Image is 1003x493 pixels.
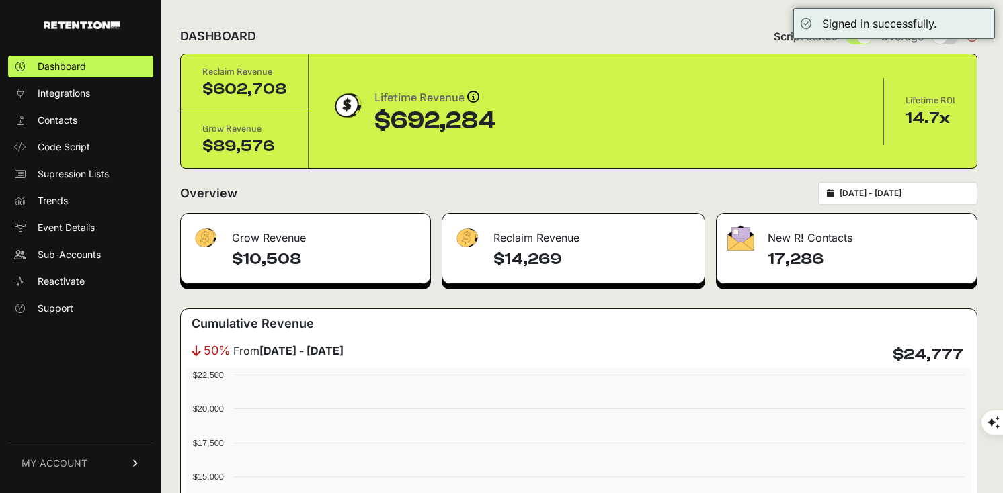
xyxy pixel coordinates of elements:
[38,248,101,261] span: Sub-Accounts
[906,94,955,107] div: Lifetime ROI
[8,109,153,131] a: Contacts
[232,249,419,270] h4: $10,508
[192,225,218,251] img: fa-dollar-13500eef13a19c4ab2b9ed9ad552e47b0d9fc28b02b83b90ba0e00f96d6372e9.png
[38,87,90,100] span: Integrations
[180,27,256,46] h2: DASHBOARD
[202,122,286,136] div: Grow Revenue
[822,15,937,32] div: Signed in successfully.
[717,214,977,254] div: New R! Contacts
[193,472,224,482] text: $15,000
[38,140,90,154] span: Code Script
[44,21,120,29] img: Retention.com
[374,107,495,134] div: $692,284
[8,298,153,319] a: Support
[38,60,86,73] span: Dashboard
[8,136,153,158] a: Code Script
[442,214,704,254] div: Reclaim Revenue
[38,114,77,127] span: Contacts
[38,275,85,288] span: Reactivate
[8,217,153,238] a: Event Details
[493,249,693,270] h4: $14,269
[8,271,153,292] a: Reactivate
[8,244,153,265] a: Sub-Accounts
[727,225,754,251] img: fa-envelope-19ae18322b30453b285274b1b8af3d052b27d846a4fbe8435d1a52b978f639a2.png
[38,167,109,181] span: Supression Lists
[204,341,231,360] span: 50%
[193,370,224,380] text: $22,500
[893,344,963,365] h4: $24,777
[181,214,430,254] div: Grow Revenue
[259,344,344,357] strong: [DATE] - [DATE]
[202,79,286,100] div: $602,708
[180,184,237,203] h2: Overview
[38,194,68,208] span: Trends
[8,56,153,77] a: Dashboard
[202,136,286,157] div: $89,576
[774,28,838,44] span: Script status
[8,83,153,104] a: Integrations
[374,89,495,107] div: Lifetime Revenue
[330,89,364,122] img: dollar-coin-05c43ed7efb7bc0c12610022525b4bbbb207c7efeef5aecc26f025e68dcafac9.png
[453,225,480,251] img: fa-dollar-13500eef13a19c4ab2b9ed9ad552e47b0d9fc28b02b83b90ba0e00f96d6372e9.png
[233,343,344,359] span: From
[8,443,153,484] a: MY ACCOUNT
[193,438,224,448] text: $17,500
[202,65,286,79] div: Reclaim Revenue
[38,221,95,234] span: Event Details
[8,163,153,185] a: Supression Lists
[192,314,314,333] h3: Cumulative Revenue
[906,107,955,129] div: 14.7x
[8,190,153,212] a: Trends
[768,249,966,270] h4: 17,286
[22,457,87,470] span: MY ACCOUNT
[193,404,224,414] text: $20,000
[38,302,73,315] span: Support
